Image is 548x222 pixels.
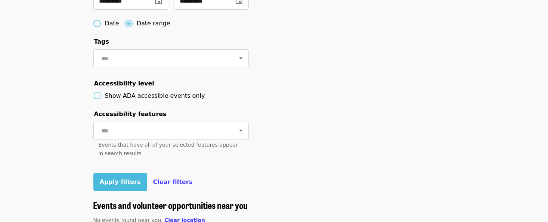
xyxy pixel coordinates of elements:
span: Apply filters [100,178,141,185]
span: Accessibility level [94,80,154,87]
span: Date [105,19,119,28]
span: Date range [137,19,170,28]
button: Open [236,53,246,63]
span: Clear filters [153,178,193,185]
span: Show ADA accessible events only [105,92,205,99]
button: Apply filters [93,173,147,191]
button: Clear filters [153,178,193,187]
span: Events and volunteer opportunities near you [93,198,248,212]
button: Open [236,125,246,136]
span: Tags [94,38,109,45]
span: Accessibility features [94,110,167,118]
span: Events that have all of your selected features appear in search results [99,142,238,156]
